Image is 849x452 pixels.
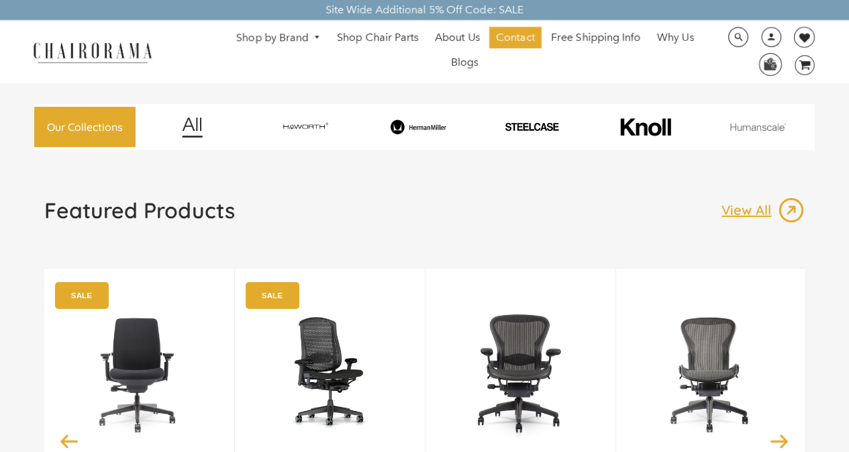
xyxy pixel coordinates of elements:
[155,117,230,138] img: image_12.png
[760,54,781,74] img: WhatsApp_Image_2024-07-12_at_16.23.01.webp
[44,197,235,224] h1: Featured Products
[26,40,160,64] img: chairorama
[337,31,419,45] span: Shop Chair Parts
[551,31,641,45] span: Free Shipping Info
[230,28,328,48] a: Shop by Brand
[650,27,701,48] a: Why Us
[70,291,91,300] text: SALE
[778,197,805,224] img: image_13.png
[489,27,542,48] a: Contact
[330,27,426,48] a: Shop Chair Parts
[251,117,360,136] img: image_7_14f0750b-d084-457f-979a-a1ab9f6582c4.png
[217,27,713,77] nav: DesktopNavigation
[544,27,648,48] a: Free Shipping Info
[435,31,480,45] span: About Us
[477,122,587,132] img: PHOTO-2024-07-09-00-53-10-removebg-preview.png
[428,27,487,48] a: About Us
[496,31,535,45] span: Contact
[364,120,473,134] img: image_8_173eb7e0-7579-41b4-bc8e-4ba0b8ba93e8.png
[591,117,700,137] img: image_10_1.png
[721,201,778,219] p: View All
[261,291,282,300] text: SALE
[451,56,479,70] span: Blogs
[444,52,485,73] a: Blogs
[44,197,235,234] a: Featured Products
[657,31,694,45] span: Why Us
[721,197,805,224] a: View All
[34,107,136,148] a: Our Collections
[703,123,813,131] img: image_11.png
